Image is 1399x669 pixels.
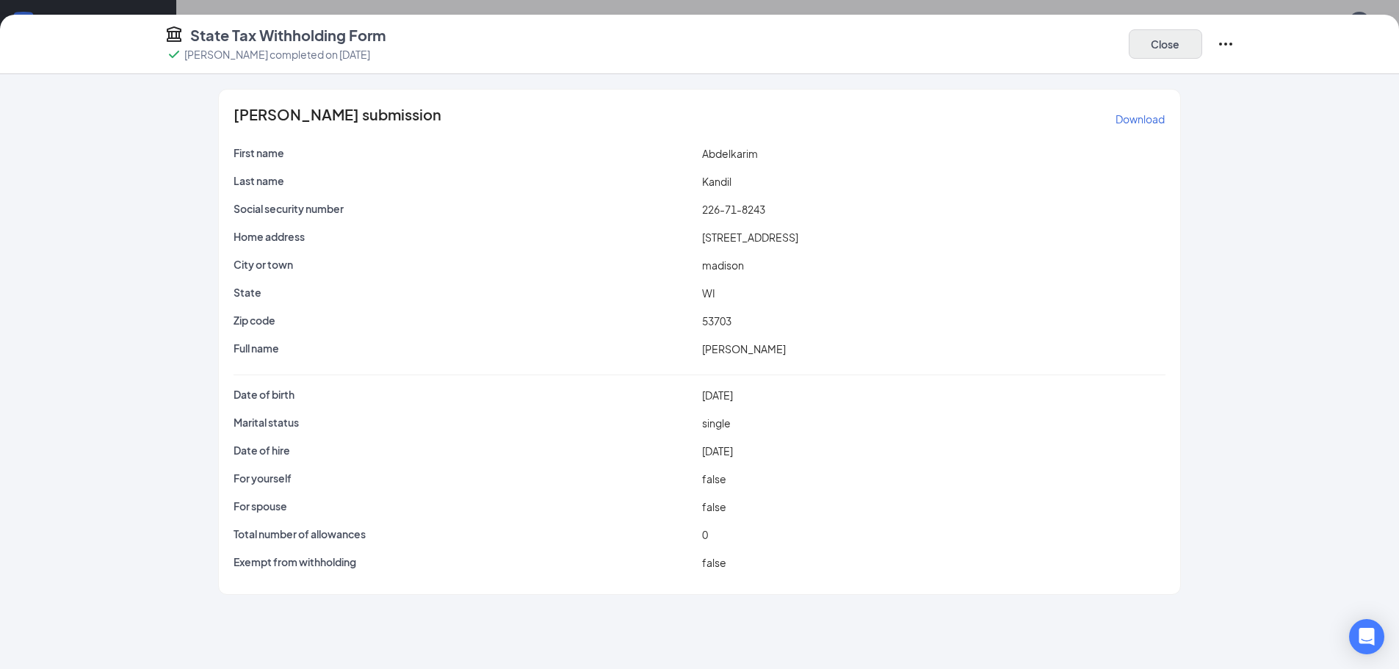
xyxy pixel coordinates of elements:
[702,472,726,485] span: false
[234,499,696,513] p: For spouse
[702,388,733,402] span: [DATE]
[1129,29,1202,59] button: Close
[234,554,696,569] p: Exempt from withholding
[702,500,726,513] span: false
[702,286,715,300] span: WI
[234,443,696,458] p: Date of hire
[234,107,441,131] span: [PERSON_NAME] submission
[702,444,733,458] span: [DATE]
[702,556,726,569] span: false
[234,341,696,355] p: Full name
[702,175,731,188] span: Kandil
[234,313,696,328] p: Zip code
[702,203,765,216] span: 226-71-8243
[702,416,731,430] span: single
[234,173,696,188] p: Last name
[234,285,696,300] p: State
[234,229,696,244] p: Home address
[190,25,386,46] h4: State Tax Withholding Form
[702,258,744,272] span: madison
[184,47,370,62] p: [PERSON_NAME] completed on [DATE]
[1217,35,1234,53] svg: Ellipses
[702,231,798,244] span: [STREET_ADDRESS]
[234,145,696,160] p: First name
[702,528,708,541] span: 0
[234,257,696,272] p: City or town
[234,471,696,485] p: For yourself
[702,314,731,328] span: 53703
[702,147,758,160] span: Abdelkarim
[165,25,183,43] svg: TaxGovernmentIcon
[234,387,696,402] p: Date of birth
[234,415,696,430] p: Marital status
[165,46,183,63] svg: Checkmark
[1349,619,1384,654] div: Open Intercom Messenger
[1115,107,1165,131] button: Download
[234,201,696,216] p: Social security number
[234,527,696,541] p: Total number of allowances
[1116,112,1165,126] p: Download
[702,342,786,355] span: [PERSON_NAME]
